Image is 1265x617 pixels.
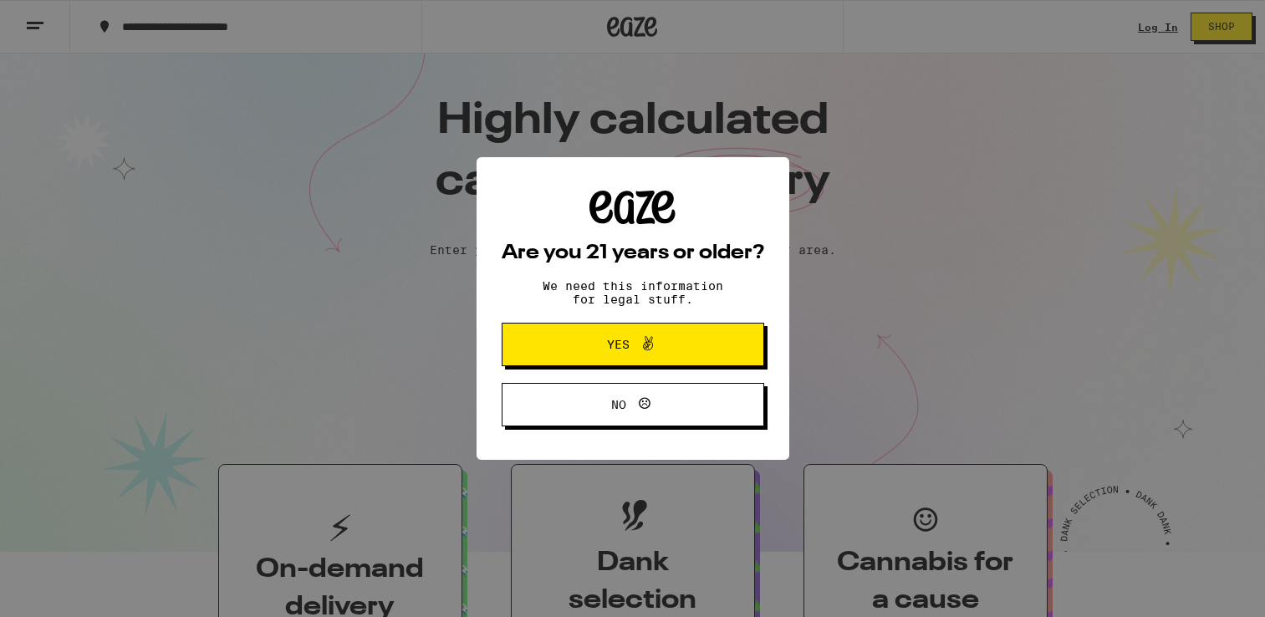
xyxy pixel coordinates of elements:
span: Yes [607,339,630,350]
button: No [502,383,764,426]
p: We need this information for legal stuff. [528,279,737,306]
button: Yes [502,323,764,366]
span: No [611,399,626,410]
h2: Are you 21 years or older? [502,243,764,263]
